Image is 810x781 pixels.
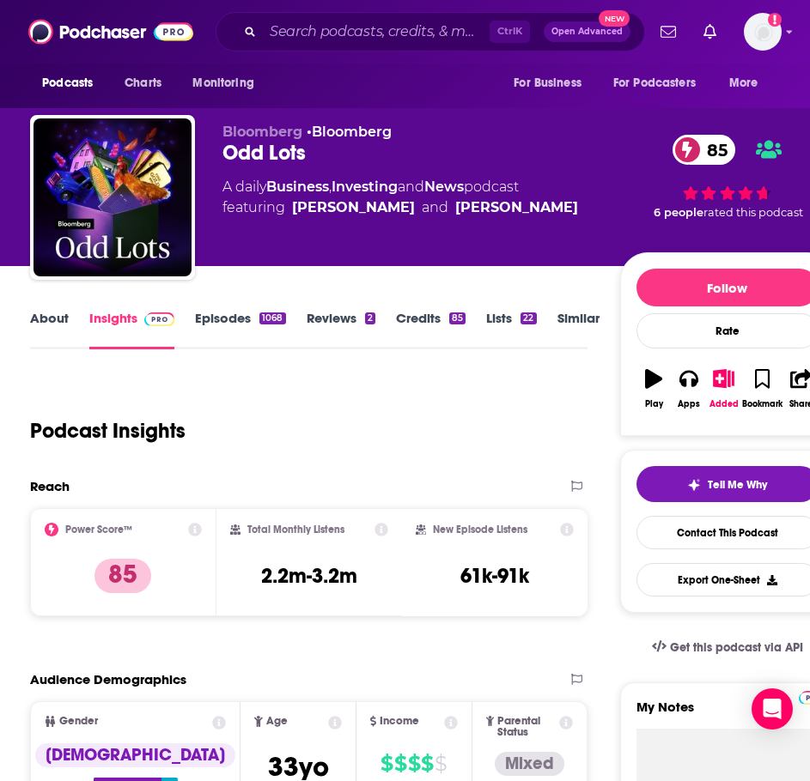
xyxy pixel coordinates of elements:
span: Bloomberg [222,124,302,140]
span: • [307,124,392,140]
div: 85 [449,312,466,324]
div: Apps [678,399,700,409]
button: open menu [502,67,603,100]
span: 85 [690,135,736,165]
h2: Power Score™ [65,524,132,536]
button: Apps [671,358,706,420]
span: Tell Me Why [708,478,767,492]
span: rated this podcast [703,206,803,219]
p: 85 [94,559,151,593]
span: Age [266,716,288,727]
span: Open Advanced [551,27,623,36]
a: InsightsPodchaser Pro [89,310,174,349]
div: Added [710,399,739,409]
button: Show profile menu [744,13,782,51]
span: $ [435,750,447,778]
a: News [424,179,464,195]
button: open menu [602,67,721,100]
input: Search podcasts, credits, & more... [263,18,490,45]
div: 22 [521,312,536,324]
img: User Profile [744,13,782,51]
a: Similar [557,310,600,349]
svg: Add a profile image [768,13,782,27]
div: Bookmark [742,399,783,409]
span: $ [381,750,393,778]
h2: New Episode Listens [433,524,527,536]
span: Get this podcast via API [670,640,803,655]
a: About [30,310,69,349]
div: 1068 [259,312,285,324]
a: Lists22 [486,310,536,349]
img: Podchaser - Follow, Share and Rate Podcasts [28,15,193,48]
a: Business [266,179,329,195]
span: $ [408,750,420,778]
div: Open Intercom Messenger [752,688,793,730]
span: New [599,10,630,27]
button: Added [706,358,741,420]
span: Gender [59,716,98,727]
span: and [422,197,448,218]
span: 6 people [654,206,703,219]
span: $ [421,750,433,778]
span: , [329,179,332,195]
button: open menu [717,67,780,100]
a: Episodes1068 [195,310,285,349]
h3: 61k-91k [460,563,529,589]
button: Bookmark [741,358,783,420]
div: 2 [365,312,375,324]
div: [DEMOGRAPHIC_DATA] [35,743,235,767]
span: featuring [222,197,578,218]
span: Ctrl K [490,21,530,43]
h3: 2.2m-3.2m [261,563,357,589]
button: open menu [30,67,115,100]
span: More [729,71,758,95]
a: Credits85 [396,310,466,349]
a: Joe Weisenthal [455,197,578,218]
button: Open AdvancedNew [544,21,630,42]
span: $ [394,750,406,778]
span: Monitoring [192,71,253,95]
div: Play [645,399,663,409]
a: Bloomberg [312,124,392,140]
h2: Audience Demographics [30,671,186,687]
h2: Reach [30,478,70,494]
span: For Business [514,71,582,95]
h1: Podcast Insights [30,418,186,444]
a: Tracy Alloway [292,197,415,218]
a: Show notifications dropdown [654,17,683,46]
span: Charts [125,71,161,95]
a: Investing [332,179,398,195]
h2: Total Monthly Listens [247,524,344,536]
span: For Podcasters [613,71,696,95]
div: A daily podcast [222,177,578,218]
span: Parental Status [497,716,557,738]
div: Mixed [495,752,564,776]
a: 85 [673,135,736,165]
a: Charts [113,67,172,100]
button: Play [636,358,672,420]
a: Show notifications dropdown [697,17,723,46]
span: Podcasts [42,71,93,95]
span: and [398,179,424,195]
button: open menu [180,67,276,100]
img: tell me why sparkle [687,478,701,492]
img: Odd Lots [33,118,192,276]
img: Podchaser Pro [144,312,174,326]
span: Income [380,716,419,727]
span: Logged in as hannah.bishop [744,13,782,51]
div: Search podcasts, credits, & more... [216,12,645,51]
a: Reviews2 [307,310,375,349]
